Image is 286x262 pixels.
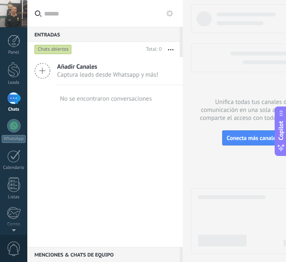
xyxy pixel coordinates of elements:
div: Menciones & Chats de equipo [27,247,180,262]
div: Panel [2,50,26,55]
div: Entradas [27,27,180,42]
div: Calendario [2,165,26,171]
div: Listas [2,195,26,200]
div: Leads [2,80,26,86]
div: WhatsApp [2,135,26,143]
span: Captura leads desde Whatsapp y más! [57,71,158,79]
div: Chats abiertos [34,44,72,54]
div: No se encontraron conversaciones [60,95,152,103]
span: Copilot [277,121,285,140]
span: Conecta más canales [227,134,278,142]
button: Más [162,42,180,57]
div: Correo [2,222,26,227]
div: Chats [2,107,26,112]
span: Añadir Canales [57,63,158,71]
div: Total: 0 [143,45,162,54]
button: Conecta más canales [222,130,283,145]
